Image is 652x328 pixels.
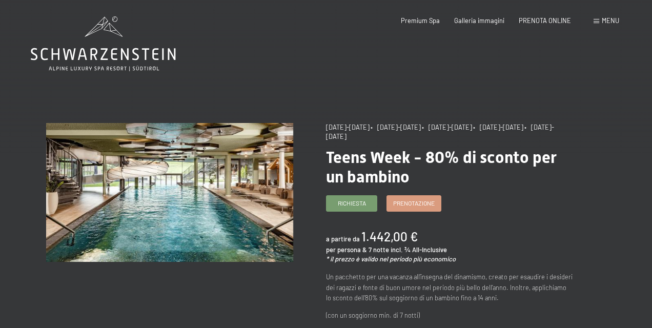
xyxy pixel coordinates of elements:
a: Richiesta [327,196,377,211]
span: incl. ¾ All-Inclusive [391,245,447,254]
span: • [DATE]-[DATE] [326,123,554,140]
span: Richiesta [338,199,366,208]
em: * il prezzo è valido nel periodo più economico [326,255,456,263]
b: 1.442,00 € [361,229,418,244]
a: Premium Spa [401,16,440,25]
span: • [DATE]-[DATE] [422,123,472,131]
span: a partire da [326,235,360,243]
span: per persona & [326,245,367,254]
span: Menu [602,16,619,25]
span: 7 notte [369,245,389,254]
span: • [DATE]-[DATE] [473,123,523,131]
span: Teens Week - 80% di sconto per un bambino [326,148,557,187]
p: (con un soggiorno min. di 7 notti) [326,310,573,320]
span: [DATE]-[DATE] [326,123,370,131]
span: Prenotazione [393,199,435,208]
a: Galleria immagini [454,16,504,25]
a: Prenotazione [387,196,441,211]
a: PRENOTA ONLINE [519,16,571,25]
img: Teens Week - 80% di sconto per un bambino [46,123,293,262]
p: Un pacchetto per una vacanza all’insegna del dinamismo, creato per esaudire i desideri dei ragazz... [326,272,573,303]
span: • [DATE]-[DATE] [371,123,421,131]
